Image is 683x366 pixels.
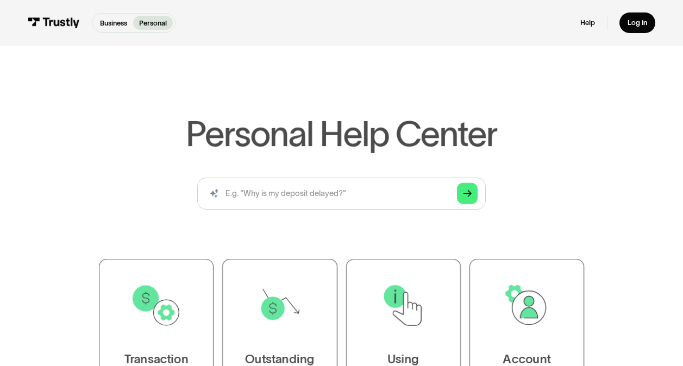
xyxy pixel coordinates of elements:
[628,18,647,28] div: Log in
[133,16,173,30] a: Personal
[94,16,133,30] a: Business
[28,17,79,28] img: Trustly Logo
[100,18,127,28] p: Business
[197,178,486,210] input: search
[619,12,655,34] a: Log in
[139,18,167,28] p: Personal
[186,116,497,151] h1: Personal Help Center
[580,18,595,28] a: Help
